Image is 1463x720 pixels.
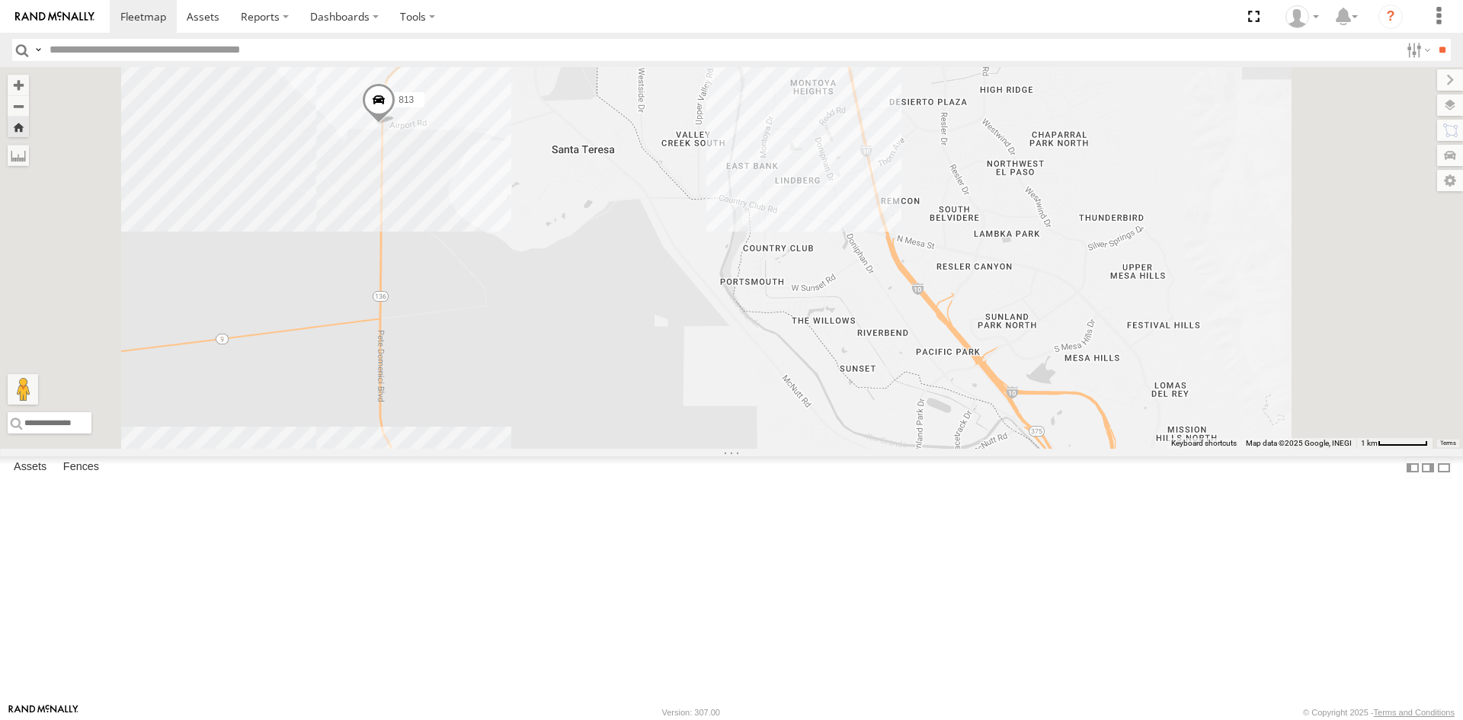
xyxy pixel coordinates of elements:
div: Version: 307.00 [662,708,720,717]
span: Map data ©2025 Google, INEGI [1246,439,1352,447]
label: Search Filter Options [1401,39,1433,61]
button: Drag Pegman onto the map to open Street View [8,374,38,405]
label: Fences [56,457,107,478]
span: 1 km [1361,439,1378,447]
div: foxconn f [1280,5,1324,28]
a: Visit our Website [8,705,78,720]
label: Search Query [32,39,44,61]
button: Zoom in [8,75,29,95]
img: rand-logo.svg [15,11,94,22]
label: Dock Summary Table to the Left [1405,456,1420,478]
label: Map Settings [1437,170,1463,191]
button: Keyboard shortcuts [1171,438,1237,449]
i: ? [1378,5,1403,29]
span: 813 [399,94,414,105]
label: Assets [6,457,54,478]
button: Zoom out [8,95,29,117]
button: Map Scale: 1 km per 62 pixels [1356,438,1433,449]
a: Terms (opens in new tab) [1440,440,1456,446]
a: Terms and Conditions [1374,708,1455,717]
div: © Copyright 2025 - [1303,708,1455,717]
label: Hide Summary Table [1436,456,1452,478]
button: Zoom Home [8,117,29,137]
label: Dock Summary Table to the Right [1420,456,1436,478]
label: Measure [8,145,29,166]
